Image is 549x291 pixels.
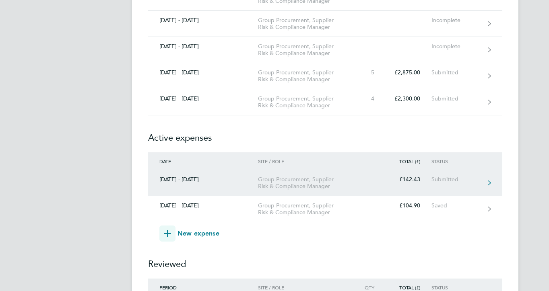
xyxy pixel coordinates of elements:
div: Group Procurement, Supplier Risk & Compliance Manager [258,202,350,216]
a: [DATE] - [DATE]Group Procurement, Supplier Risk & Compliance Manager£104.90Saved [148,196,502,222]
div: Submitted [431,95,481,102]
div: Total (£) [386,158,431,164]
a: [DATE] - [DATE]Group Procurement, Supplier Risk & Compliance ManagerIncomplete [148,11,502,37]
div: Status [431,285,481,290]
div: Status [431,158,481,164]
div: [DATE] - [DATE] [148,43,258,50]
div: Group Procurement, Supplier Risk & Compliance Manager [258,95,350,109]
div: [DATE] - [DATE] [148,17,258,24]
a: [DATE] - [DATE]Group Procurement, Supplier Risk & Compliance Manager£142.43Submitted [148,170,502,196]
div: Submitted [431,176,481,183]
a: [DATE] - [DATE]Group Procurement, Supplier Risk & Compliance Manager4£2,300.00Submitted [148,89,502,115]
span: Period [159,284,177,291]
div: £104.90 [386,202,431,209]
div: Site / Role [258,158,350,164]
div: £2,875.00 [386,69,431,76]
div: Group Procurement, Supplier Risk & Compliance Manager [258,17,350,31]
div: Group Procurement, Supplier Risk & Compliance Manager [258,43,350,57]
div: Incomplete [431,43,481,50]
div: [DATE] - [DATE] [148,176,258,183]
div: Qty [350,285,386,290]
div: 5 [350,69,386,76]
a: [DATE] - [DATE]Group Procurement, Supplier Risk & Compliance Manager5£2,875.00Submitted [148,63,502,89]
div: Site / Role [258,285,350,290]
div: Date [148,158,258,164]
h2: Active expenses [148,115,502,152]
div: Total (£) [386,285,431,290]
div: £2,300.00 [386,95,431,102]
div: Submitted [431,69,481,76]
div: Saved [431,202,481,209]
button: New expense [159,225,219,242]
div: [DATE] - [DATE] [148,202,258,209]
div: Group Procurement, Supplier Risk & Compliance Manager [258,69,350,83]
div: 4 [350,95,386,102]
a: [DATE] - [DATE]Group Procurement, Supplier Risk & Compliance ManagerIncomplete [148,37,502,63]
div: [DATE] - [DATE] [148,95,258,102]
span: New expense [177,229,219,238]
div: [DATE] - [DATE] [148,69,258,76]
div: Group Procurement, Supplier Risk & Compliance Manager [258,176,350,190]
div: £142.43 [386,176,431,183]
h2: Reviewed [148,242,502,279]
div: Incomplete [431,17,481,24]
